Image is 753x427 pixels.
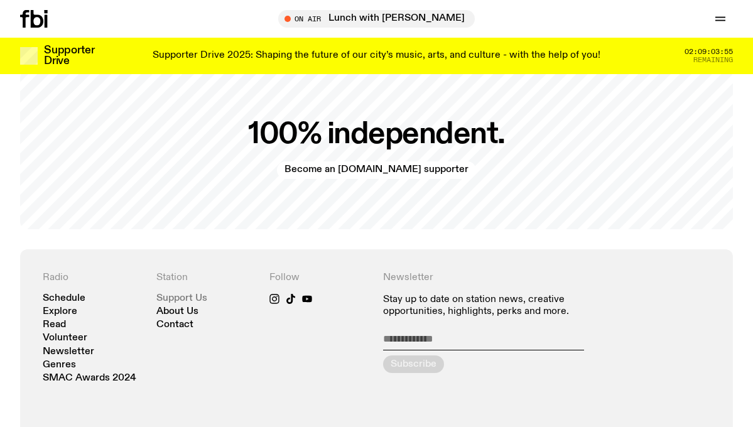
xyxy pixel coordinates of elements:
[269,272,371,284] h4: Follow
[383,355,444,373] button: Subscribe
[156,307,198,316] a: About Us
[43,347,94,357] a: Newsletter
[153,50,600,62] p: Supporter Drive 2025: Shaping the future of our city’s music, arts, and culture - with the help o...
[156,294,207,303] a: Support Us
[383,272,597,284] h4: Newsletter
[156,320,193,330] a: Contact
[383,294,597,318] p: Stay up to date on station news, creative opportunities, highlights, perks and more.
[685,48,733,55] span: 02:09:03:55
[44,45,94,67] h3: Supporter Drive
[156,272,257,284] h4: Station
[43,307,77,316] a: Explore
[693,57,733,63] span: Remaining
[43,333,87,343] a: Volunteer
[277,161,476,179] a: Become an [DOMAIN_NAME] supporter
[43,360,76,370] a: Genres
[43,374,136,383] a: SMAC Awards 2024
[278,10,475,28] button: On AirLunch with [PERSON_NAME]
[43,320,66,330] a: Read
[43,272,144,284] h4: Radio
[43,294,85,303] a: Schedule
[248,121,505,149] h2: 100% independent.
